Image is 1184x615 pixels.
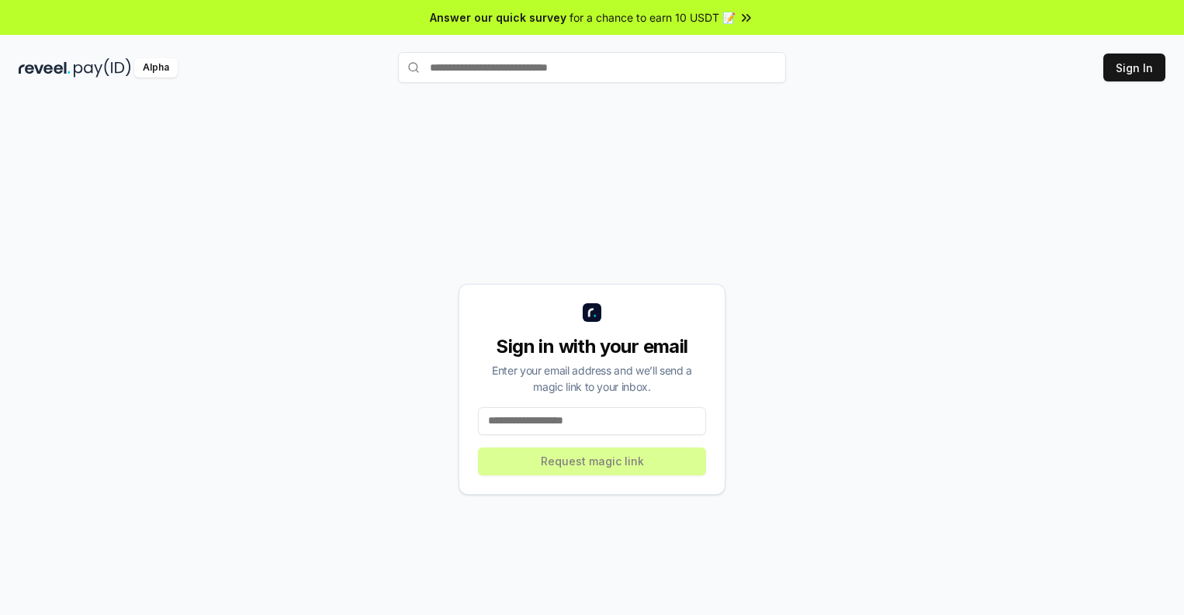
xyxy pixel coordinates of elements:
[74,58,131,78] img: pay_id
[430,9,566,26] span: Answer our quick survey
[478,362,706,395] div: Enter your email address and we’ll send a magic link to your inbox.
[583,303,601,322] img: logo_small
[569,9,736,26] span: for a chance to earn 10 USDT 📝
[134,58,178,78] div: Alpha
[1103,54,1165,81] button: Sign In
[478,334,706,359] div: Sign in with your email
[19,58,71,78] img: reveel_dark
